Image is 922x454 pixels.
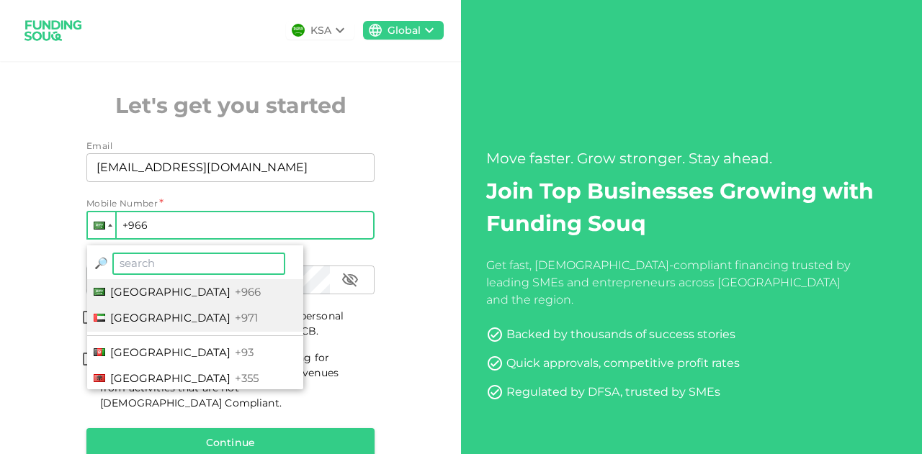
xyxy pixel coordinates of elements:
span: shariahTandCAccepted [79,350,100,370]
img: flag-sa.b9a346574cdc8950dd34b50780441f57.svg [292,24,305,37]
h2: Join Top Businesses Growing with Funding Souq [486,175,897,240]
span: [GEOGRAPHIC_DATA] [110,371,230,385]
div: Backed by thousands of success stories [506,326,735,343]
input: 1 (702) 123-4567 [86,211,375,240]
input: password [86,265,330,294]
span: termsConditionsForInvestmentsAccepted [79,309,100,328]
div: Regulated by DFSA, trusted by SMEs [506,383,720,401]
span: +93 [235,345,254,359]
span: Password [86,253,132,263]
span: [GEOGRAPHIC_DATA] [110,285,230,299]
input: email [86,153,359,182]
span: [GEOGRAPHIC_DATA] [110,311,230,324]
span: +971 [235,311,258,324]
div: KSA [310,23,331,38]
div: Saudi Arabia: + 966 [88,212,115,238]
span: [GEOGRAPHIC_DATA] [110,345,230,359]
span: Magnifying glass [94,256,108,270]
span: +355 [235,371,259,385]
div: Move faster. Grow stronger. Stay ahead. [486,147,897,169]
h2: Let's get you started [86,89,375,122]
span: Email [86,140,112,151]
div: Quick approvals, competitive profit rates [506,355,740,372]
img: logo [17,12,89,50]
input: search [112,253,285,275]
div: Global [388,23,421,38]
span: +966 [235,285,261,299]
div: Get fast, [DEMOGRAPHIC_DATA]-compliant financing trusted by leading SMEs and entrepreneurs across... [486,257,856,309]
span: Mobile Number [86,196,158,211]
